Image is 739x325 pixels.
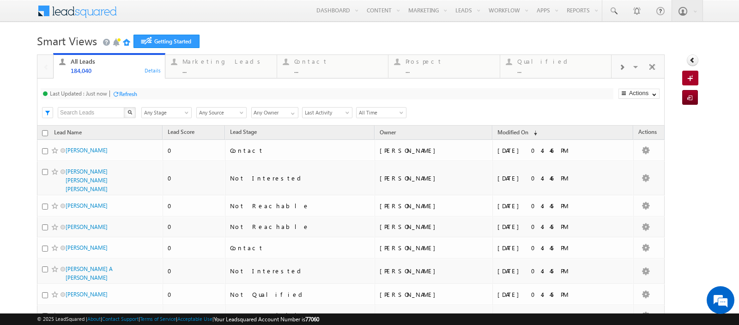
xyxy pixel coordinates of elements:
img: d_60004797649_company_0_60004797649 [16,48,39,60]
a: [PERSON_NAME] [66,202,108,209]
div: 0 [168,311,221,319]
div: Lead Source Filter [196,107,247,118]
a: About [87,316,101,322]
div: Not Reachable [230,311,357,319]
div: Chat with us now [48,48,155,60]
a: [PERSON_NAME] [66,223,108,230]
div: [PERSON_NAME] [380,146,488,155]
span: Lead Score [168,128,194,135]
textarea: Type your message and hit 'Enter' [12,85,169,247]
input: Search Leads [58,107,125,118]
a: Last Activity [302,107,352,118]
img: Search [127,110,132,114]
div: Marketing Leads [182,58,272,65]
a: Prospect... [388,55,500,78]
a: [PERSON_NAME] [66,244,108,251]
a: Acceptable Use [177,316,212,322]
div: Not Interested [230,174,357,182]
a: Lead Stage [225,127,261,139]
div: Prospect [406,58,495,65]
a: [PERSON_NAME] [66,147,108,154]
div: Refresh [119,90,137,97]
button: Actions [618,89,660,99]
span: Your Leadsquared Account Number is [214,316,319,323]
div: Details [144,66,162,74]
div: Contact [230,244,357,252]
a: [PERSON_NAME] A [PERSON_NAME] [66,265,113,281]
div: All Leads [71,58,160,65]
a: [PERSON_NAME] [PERSON_NAME] [PERSON_NAME] [66,168,108,193]
div: Not Qualified [230,290,357,299]
a: Marketing Leads... [165,55,277,78]
a: Any Source [196,107,247,118]
a: [PERSON_NAME] [66,291,108,298]
div: [DATE] 04:45 PM [497,267,624,275]
div: 0 [168,174,221,182]
div: ... [406,67,495,74]
div: [PERSON_NAME] [380,244,488,252]
span: Any Source [197,108,243,117]
em: Start Chat [126,254,168,267]
div: 184,040 [71,67,160,74]
div: 0 [168,290,221,299]
div: [DATE] 04:45 PM [497,311,624,319]
div: ... [182,67,272,74]
div: [PERSON_NAME] [380,311,488,319]
div: 0 [168,146,221,155]
span: 77060 [305,316,319,323]
div: [PERSON_NAME] [380,202,488,210]
a: Any Stage [141,107,192,118]
span: Smart Views [37,33,97,48]
div: [DATE] 04:46 PM [497,146,624,155]
div: Contact [230,146,357,155]
span: Any Stage [142,108,188,117]
span: Lead Stage [230,128,257,135]
div: Lead Stage Filter [141,107,192,118]
div: [PERSON_NAME] [380,290,488,299]
span: Last Activity [303,108,349,117]
div: [PERSON_NAME] [380,174,488,182]
div: Not Interested [230,267,357,275]
div: Minimize live chat window [151,5,174,27]
div: [DATE] 04:45 PM [497,290,624,299]
a: All Leads184,040Details [53,53,165,79]
a: Show All Items [286,108,297,117]
div: Not Reachable [230,223,357,231]
a: Modified On (sorted descending) [493,127,542,139]
div: Not Reachable [230,202,357,210]
div: [DATE] 04:45 PM [497,202,624,210]
div: [DATE] 04:45 PM [497,244,624,252]
a: Lead Score [163,127,199,139]
div: [DATE] 04:45 PM [497,223,624,231]
a: Contact... [277,55,389,78]
div: ... [294,67,383,74]
div: [PERSON_NAME] [380,223,488,231]
div: 0 [168,267,221,275]
div: Owner Filter [251,107,297,118]
div: 0 [168,202,221,210]
a: All Time [356,107,406,118]
div: [PERSON_NAME] [380,267,488,275]
div: 0 [168,223,221,231]
div: 0 [168,244,221,252]
span: Actions [634,127,661,139]
div: Contact [294,58,383,65]
span: Modified On [497,129,528,136]
span: (sorted descending) [530,129,537,137]
a: Qualified... [500,55,612,78]
span: © 2025 LeadSquared | | | | | [37,315,319,324]
div: [DATE] 04:46 PM [497,174,624,182]
div: Qualified [517,58,606,65]
span: All Time [357,108,403,117]
div: Last Updated : Just now [50,90,107,97]
input: Type to Search [251,107,298,118]
a: Lead Name [49,127,86,139]
input: Check all records [42,130,48,136]
span: Owner [380,129,396,136]
a: Terms of Service [140,316,176,322]
a: [PERSON_NAME] [66,312,108,319]
div: ... [517,67,606,74]
a: Getting Started [133,35,200,48]
a: Contact Support [102,316,139,322]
